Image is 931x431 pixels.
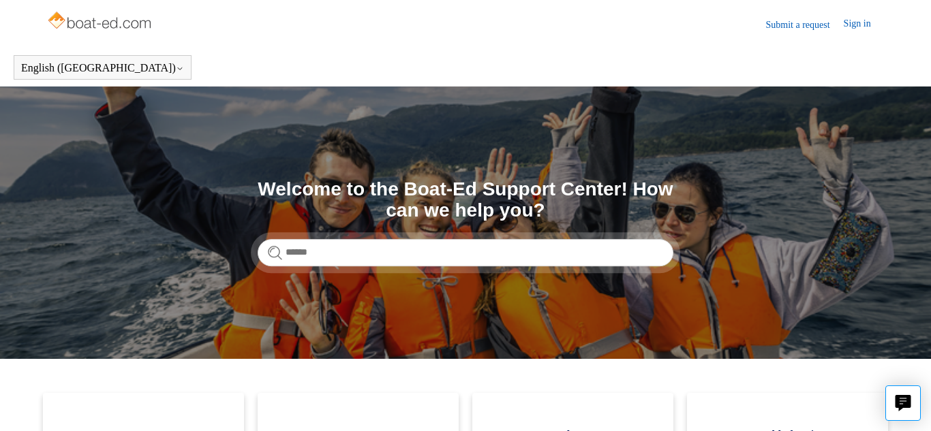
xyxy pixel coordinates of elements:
[21,62,184,74] button: English ([GEOGRAPHIC_DATA])
[844,16,885,33] a: Sign in
[885,385,921,421] button: Live chat
[258,179,673,221] h1: Welcome to the Boat-Ed Support Center! How can we help you?
[46,8,155,35] img: Boat-Ed Help Center home page
[766,18,844,32] a: Submit a request
[258,239,673,266] input: Search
